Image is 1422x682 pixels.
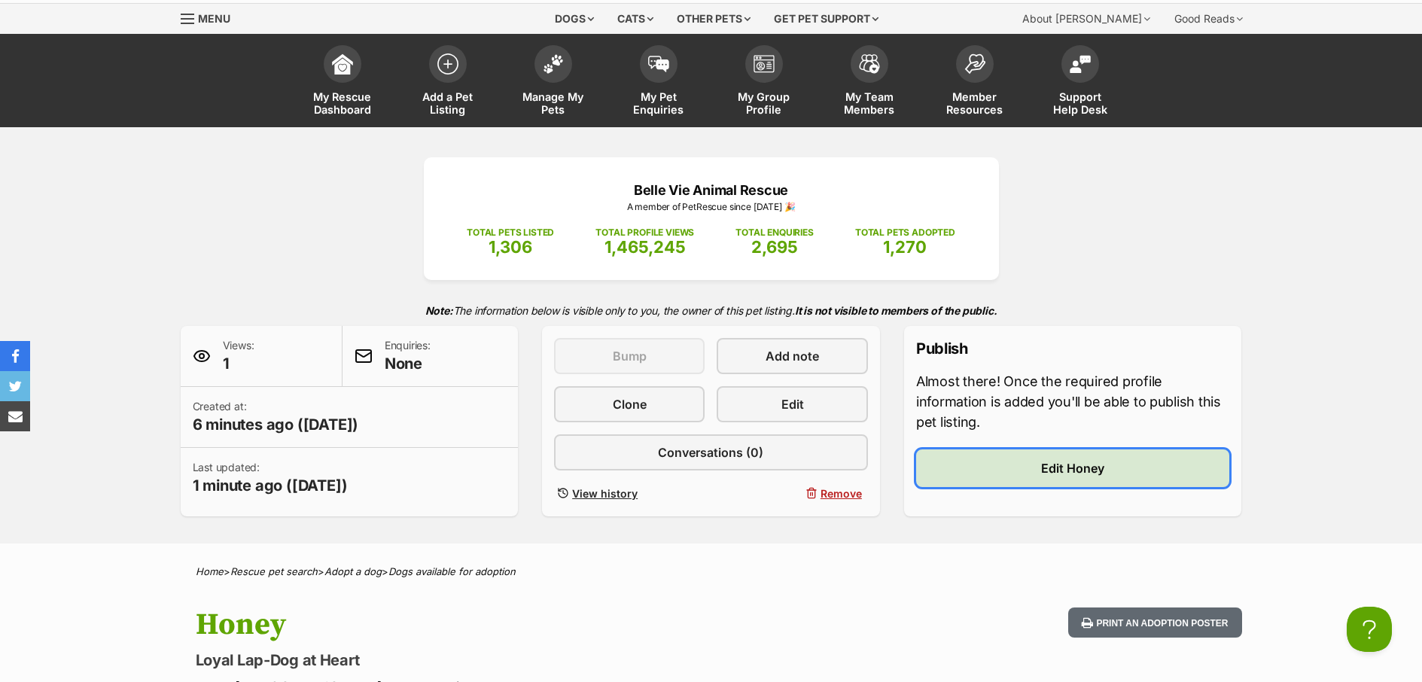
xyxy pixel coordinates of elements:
[196,650,833,671] p: Loyal Lap-Dog at Heart
[446,200,976,214] p: A member of PetRescue since [DATE] 🎉
[941,90,1009,116] span: Member Resources
[1347,607,1392,652] iframe: Help Scout Beacon - Open
[309,90,376,116] span: My Rescue Dashboard
[625,90,693,116] span: My Pet Enquiries
[604,237,686,257] span: 1,465,245
[916,338,1230,359] p: Publish
[554,338,705,374] button: Bump
[544,4,604,34] div: Dogs
[193,475,348,496] span: 1 minute ago ([DATE])
[658,443,763,461] span: Conversations (0)
[1012,4,1161,34] div: About [PERSON_NAME]
[519,90,587,116] span: Manage My Pets
[781,395,804,413] span: Edit
[193,460,348,496] p: Last updated:
[751,237,798,257] span: 2,695
[595,226,694,239] p: TOTAL PROFILE VIEWS
[1164,4,1253,34] div: Good Reads
[711,38,817,127] a: My Group Profile
[1068,607,1241,638] button: Print an adoption poster
[158,566,1265,577] div: > > >
[324,565,382,577] a: Adopt a dog
[922,38,1028,127] a: Member Resources
[230,565,318,577] a: Rescue pet search
[193,414,359,435] span: 6 minutes ago ([DATE])
[467,226,554,239] p: TOTAL PETS LISTED
[385,338,431,374] p: Enquiries:
[606,38,711,127] a: My Pet Enquiries
[795,304,997,317] strong: It is not visible to members of the public.
[964,53,985,74] img: member-resources-icon-8e73f808a243e03378d46382f2149f9095a855e16c252ad45f914b54edf8863c.svg
[754,55,775,73] img: group-profile-icon-3fa3cf56718a62981997c0bc7e787c4b2cf8bcc04b72c1350f741eb67cf2f40e.svg
[554,434,868,470] a: Conversations (0)
[388,565,516,577] a: Dogs available for adoption
[501,38,606,127] a: Manage My Pets
[543,54,564,74] img: manage-my-pets-icon-02211641906a0b7f246fdf0571729dbe1e7629f14944591b6c1af311fb30b64b.svg
[666,4,761,34] div: Other pets
[193,399,359,435] p: Created at:
[717,386,867,422] a: Edit
[290,38,395,127] a: My Rescue Dashboard
[859,54,880,74] img: team-members-icon-5396bd8760b3fe7c0b43da4ab00e1e3bb1a5d9ba89233759b79545d2d3fc5d0d.svg
[223,338,254,374] p: Views:
[437,53,458,75] img: add-pet-listing-icon-0afa8454b4691262ce3f59096e99ab1cd57d4a30225e0717b998d2c9b9846f56.svg
[613,395,647,413] span: Clone
[554,386,705,422] a: Clone
[1041,459,1104,477] span: Edit Honey
[836,90,903,116] span: My Team Members
[332,53,353,75] img: dashboard-icon-eb2f2d2d3e046f16d808141f083e7271f6b2e854fb5c12c21221c1fb7104beca.svg
[817,38,922,127] a: My Team Members
[425,304,453,317] strong: Note:
[883,237,927,257] span: 1,270
[1046,90,1114,116] span: Support Help Desk
[855,226,955,239] p: TOTAL PETS ADOPTED
[554,483,705,504] a: View history
[717,338,867,374] a: Add note
[196,565,224,577] a: Home
[1070,55,1091,73] img: help-desk-icon-fdf02630f3aa405de69fd3d07c3f3aa587a6932b1a1747fa1d2bba05be0121f9.svg
[730,90,798,116] span: My Group Profile
[916,449,1230,487] a: Edit Honey
[446,180,976,200] p: Belle Vie Animal Rescue
[735,226,813,239] p: TOTAL ENQUIRIES
[489,237,532,257] span: 1,306
[763,4,889,34] div: Get pet support
[196,607,833,642] h1: Honey
[414,90,482,116] span: Add a Pet Listing
[181,4,241,31] a: Menu
[613,347,647,365] span: Bump
[916,371,1230,432] p: Almost there! Once the required profile information is added you'll be able to publish this pet l...
[717,483,867,504] button: Remove
[395,38,501,127] a: Add a Pet Listing
[385,353,431,374] span: None
[821,486,862,501] span: Remove
[223,353,254,374] span: 1
[572,486,638,501] span: View history
[648,56,669,72] img: pet-enquiries-icon-7e3ad2cf08bfb03b45e93fb7055b45f3efa6380592205ae92323e6603595dc1f.svg
[607,4,664,34] div: Cats
[198,12,230,25] span: Menu
[181,295,1242,326] p: The information below is visible only to you, the owner of this pet listing.
[766,347,819,365] span: Add note
[1028,38,1133,127] a: Support Help Desk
